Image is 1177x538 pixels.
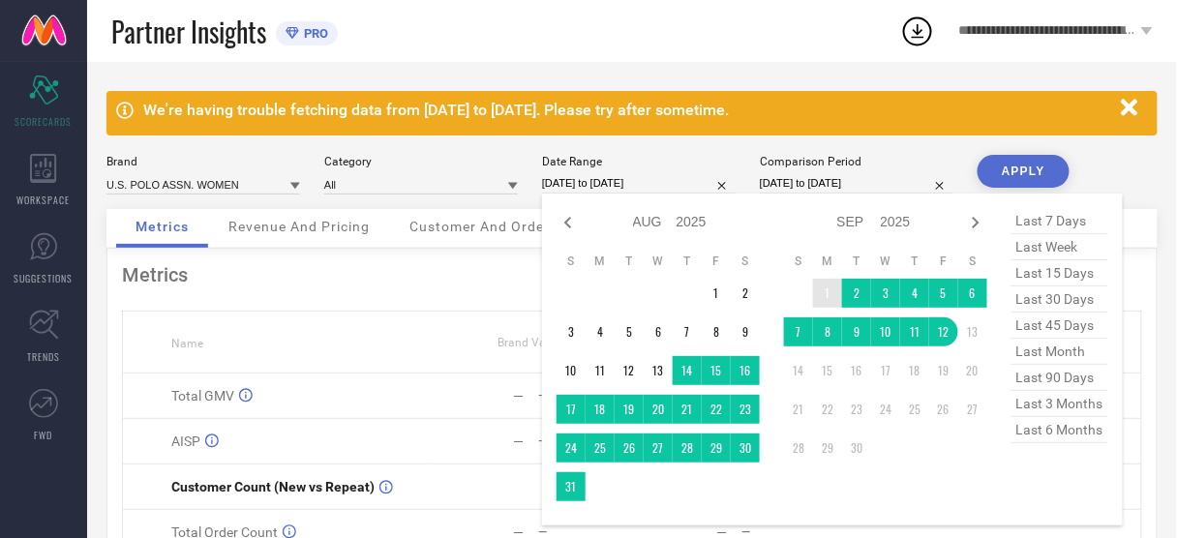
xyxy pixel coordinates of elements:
span: Metrics [136,219,189,234]
span: TRENDS [27,349,60,364]
th: Thursday [900,254,929,269]
span: Revenue And Pricing [228,219,370,234]
td: Tue Sep 16 2025 [842,356,871,385]
td: Mon Sep 22 2025 [813,395,842,424]
span: AISP [171,433,200,449]
span: last 7 days [1011,208,1108,234]
td: Wed Sep 17 2025 [871,356,900,385]
td: Mon Sep 08 2025 [813,317,842,346]
td: Mon Sep 15 2025 [813,356,842,385]
td: Sun Sep 21 2025 [784,395,813,424]
td: Thu Sep 11 2025 [900,317,929,346]
td: Thu Sep 04 2025 [900,279,929,308]
div: Open download list [900,14,935,48]
td: Thu Aug 07 2025 [673,317,702,346]
td: Fri Sep 19 2025 [929,356,958,385]
td: Tue Aug 12 2025 [615,356,644,385]
div: Category [324,155,518,168]
td: Wed Sep 24 2025 [871,395,900,424]
input: Select comparison period [760,173,953,194]
td: Sun Aug 17 2025 [557,395,586,424]
td: Sun Sep 07 2025 [784,317,813,346]
span: Customer Count (New vs Repeat) [171,479,375,494]
button: APPLY [978,155,1070,188]
th: Friday [702,254,731,269]
span: Brand Value [498,336,562,349]
td: Sat Aug 02 2025 [731,279,760,308]
td: Thu Aug 14 2025 [673,356,702,385]
span: last 3 months [1011,391,1108,417]
td: Mon Sep 29 2025 [813,433,842,463]
td: Fri Sep 05 2025 [929,279,958,308]
span: last week [1011,234,1108,260]
td: Wed Aug 20 2025 [644,395,673,424]
td: Mon Sep 01 2025 [813,279,842,308]
th: Wednesday [871,254,900,269]
td: Tue Sep 02 2025 [842,279,871,308]
td: Fri Sep 26 2025 [929,395,958,424]
td: Sat Aug 23 2025 [731,395,760,424]
div: — [538,389,631,403]
span: last 15 days [1011,260,1108,286]
div: — [538,434,631,448]
div: Metrics [122,263,1142,286]
td: Tue Sep 23 2025 [842,395,871,424]
th: Saturday [731,254,760,269]
td: Thu Aug 28 2025 [673,433,702,463]
span: WORKSPACE [17,193,71,207]
th: Sunday [784,254,813,269]
td: Fri Aug 29 2025 [702,433,731,463]
div: Next month [964,211,987,234]
td: Sat Aug 16 2025 [731,356,760,385]
th: Wednesday [644,254,673,269]
div: We're having trouble fetching data from [DATE] to [DATE]. Please try after sometime. [143,101,1111,119]
td: Fri Aug 01 2025 [702,279,731,308]
td: Sun Sep 28 2025 [784,433,813,463]
td: Mon Aug 11 2025 [586,356,615,385]
span: Name [171,337,203,350]
td: Fri Aug 15 2025 [702,356,731,385]
th: Monday [586,254,615,269]
td: Mon Aug 25 2025 [586,433,615,463]
td: Sun Aug 31 2025 [557,472,586,501]
th: Tuesday [842,254,871,269]
td: Sat Sep 20 2025 [958,356,987,385]
td: Wed Sep 10 2025 [871,317,900,346]
span: FWD [35,428,53,442]
span: SUGGESTIONS [15,271,74,285]
td: Sun Sep 14 2025 [784,356,813,385]
div: — [513,388,524,403]
th: Sunday [557,254,586,269]
th: Friday [929,254,958,269]
th: Tuesday [615,254,644,269]
td: Wed Aug 06 2025 [644,317,673,346]
div: Comparison Period [760,155,953,168]
td: Wed Sep 03 2025 [871,279,900,308]
td: Mon Aug 18 2025 [586,395,615,424]
td: Fri Aug 08 2025 [702,317,731,346]
span: Customer And Orders [409,219,558,234]
td: Sat Sep 27 2025 [958,395,987,424]
span: PRO [299,26,328,41]
input: Select date range [542,173,736,194]
td: Wed Aug 13 2025 [644,356,673,385]
div: Brand [106,155,300,168]
td: Tue Aug 26 2025 [615,433,644,463]
td: Sat Sep 06 2025 [958,279,987,308]
span: Total GMV [171,388,234,403]
span: last 6 months [1011,417,1108,443]
td: Wed Aug 27 2025 [644,433,673,463]
td: Tue Aug 19 2025 [615,395,644,424]
td: Thu Sep 18 2025 [900,356,929,385]
td: Thu Aug 21 2025 [673,395,702,424]
th: Saturday [958,254,987,269]
td: Thu Sep 25 2025 [900,395,929,424]
span: last month [1011,339,1108,365]
td: Mon Aug 04 2025 [586,317,615,346]
td: Sun Aug 03 2025 [557,317,586,346]
th: Thursday [673,254,702,269]
div: Date Range [542,155,736,168]
span: last 45 days [1011,313,1108,339]
td: Sun Aug 10 2025 [557,356,586,385]
td: Sat Aug 30 2025 [731,433,760,463]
